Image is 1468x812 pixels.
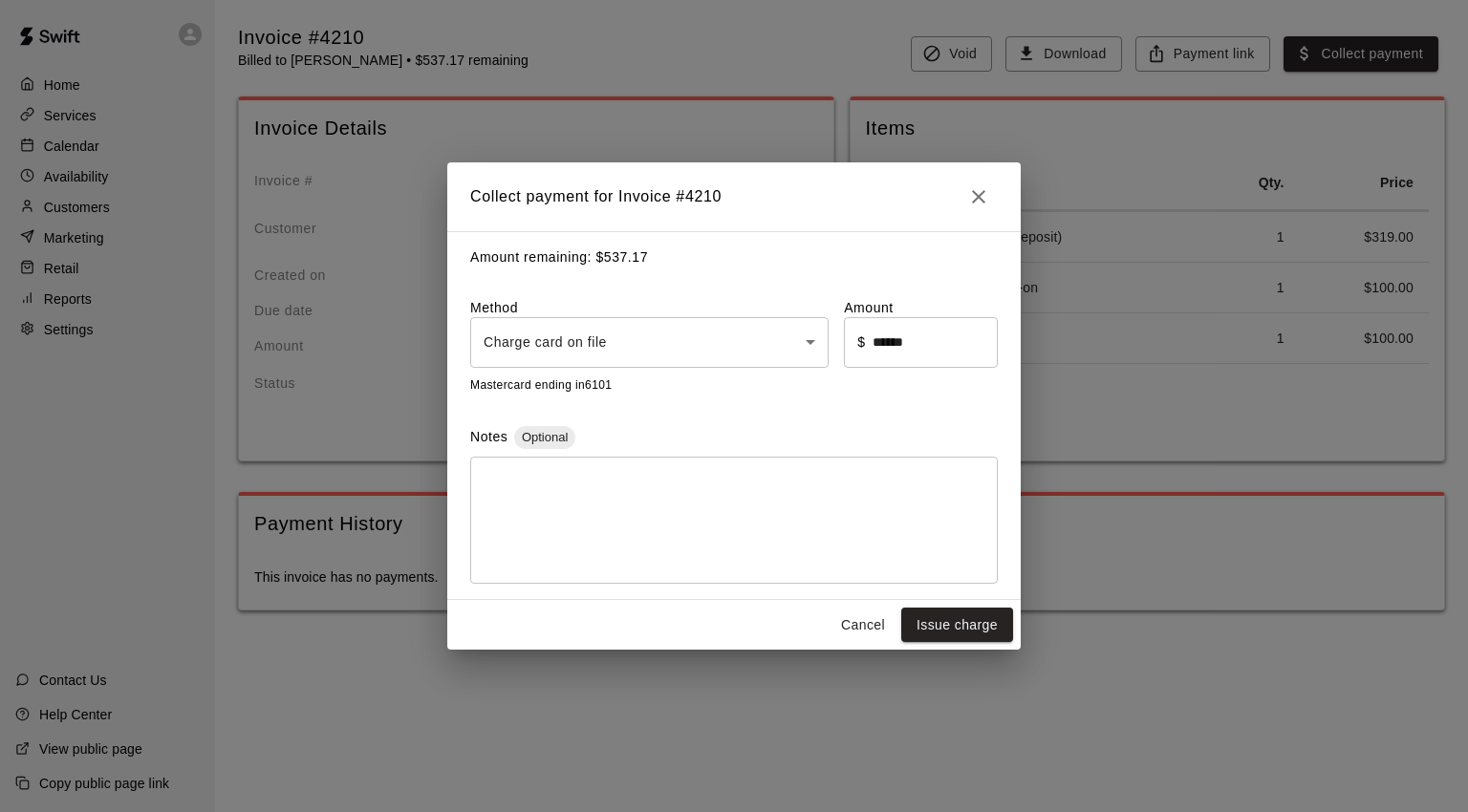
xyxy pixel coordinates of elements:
label: Notes [470,429,507,444]
div: Charge card on file [470,317,829,368]
button: Cancel [832,608,894,643]
label: Amount [844,298,998,317]
h2: Collect payment for Invoice # 4210 [447,162,1021,231]
button: Close [960,178,998,216]
button: Issue charge [901,608,1013,643]
span: Mastercard ending in 6101 [470,378,612,392]
p: $ [857,332,865,352]
p: Amount remaining: $ 537.17 [470,247,998,267]
span: Optional [514,430,575,444]
label: Method [470,298,829,317]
